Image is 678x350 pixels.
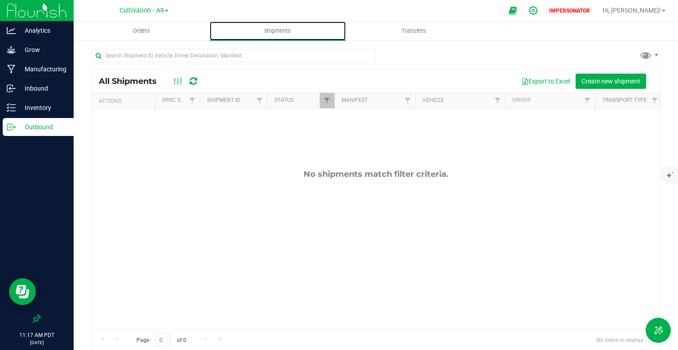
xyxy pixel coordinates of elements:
[16,64,70,74] p: Manufacturing
[581,78,640,85] span: Create new shipment
[210,22,346,40] a: Shipments
[207,97,240,103] a: Shipment ID
[92,169,660,179] div: No shipments match filter criteria.
[252,27,303,35] span: Shipments
[252,93,267,108] a: Filter
[16,83,70,94] p: Inbound
[74,22,210,40] a: Orders
[527,6,540,15] div: Manage settings
[9,278,36,305] iframe: Resource center
[16,25,70,36] p: Analytics
[346,22,482,40] a: Transfers
[342,97,368,103] a: Manifest
[580,93,595,108] a: Filter
[7,103,16,112] inline-svg: Inventory
[603,7,661,14] span: Hi, [PERSON_NAME]!
[515,74,576,89] button: Export to Excel
[16,102,70,113] p: Inventory
[16,44,70,55] p: Grow
[4,339,70,346] p: [DATE]
[129,333,194,347] span: Page of 0
[274,97,294,103] a: Status
[423,97,444,103] a: Vehicle
[7,65,16,74] inline-svg: Manufacturing
[185,93,200,108] a: Filter
[490,93,505,108] a: Filter
[7,26,16,35] inline-svg: Analytics
[576,74,646,89] button: Create new shipment
[546,7,594,15] p: IMPERSONATOR
[121,27,162,35] span: Orders
[99,76,166,86] span: All Shipments
[32,314,41,323] label: Pin the sidebar to full width on large screens
[589,333,651,346] span: No items to display
[162,97,197,103] a: Sync Status
[16,122,70,132] p: Outbound
[401,93,415,108] a: Filter
[4,331,70,339] p: 11:17 AM PDT
[505,93,595,109] th: Driver
[7,45,16,54] inline-svg: Grow
[7,84,16,93] inline-svg: Inbound
[99,98,151,104] div: Actions
[119,7,164,14] span: Cultivation - A9
[320,93,335,108] a: Filter
[7,122,16,131] inline-svg: Outbound
[503,2,523,19] span: Open Ecommerce Menu
[647,93,662,108] a: Filter
[602,97,647,103] a: Transport Type
[646,318,671,343] button: Toggle Menu
[389,27,438,35] span: Transfers
[92,49,376,62] input: Search Shipment ID, Vehicle, Driver, Destination, Manifest...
